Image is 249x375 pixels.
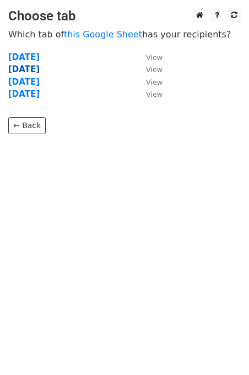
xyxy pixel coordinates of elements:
[135,77,163,87] a: View
[8,117,46,134] a: ← Back
[8,64,40,74] a: [DATE]
[135,89,163,99] a: View
[8,52,40,62] a: [DATE]
[8,8,241,24] h3: Choose tab
[146,78,163,86] small: View
[194,322,249,375] iframe: Chat Widget
[8,89,40,99] a: [DATE]
[64,29,142,40] a: this Google Sheet
[135,64,163,74] a: View
[135,52,163,62] a: View
[146,65,163,74] small: View
[146,53,163,62] small: View
[146,90,163,98] small: View
[8,77,40,87] a: [DATE]
[8,29,241,40] p: Which tab of has your recipients?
